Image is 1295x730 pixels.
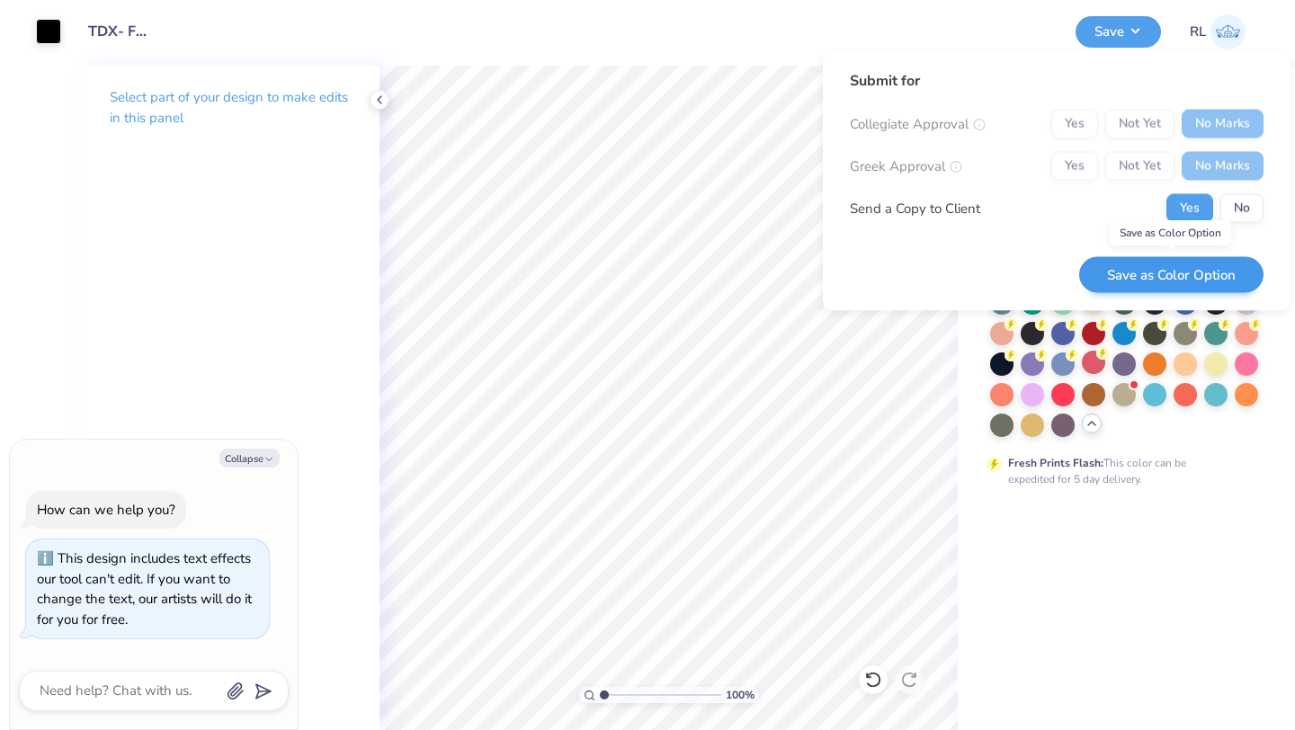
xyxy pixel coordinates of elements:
[1166,194,1213,223] button: Yes
[1210,14,1246,49] img: Ryan Leale
[37,549,252,628] div: This design includes text effects our tool can't edit. If you want to change the text, our artist...
[850,70,1264,92] div: Submit for
[1220,194,1264,223] button: No
[1079,256,1264,293] button: Save as Color Option
[1190,14,1246,49] a: RL
[1190,22,1206,42] span: RL
[1076,16,1161,48] button: Save
[219,449,280,467] button: Collapse
[726,687,755,703] span: 100 %
[110,87,351,129] p: Select part of your design to make edits in this panel
[1008,456,1103,470] strong: Fresh Prints Flash:
[75,13,163,49] input: Untitled Design
[850,198,980,218] div: Send a Copy to Client
[37,501,175,519] div: How can we help you?
[1110,220,1231,245] div: Save as Color Option
[1008,455,1229,487] div: This color can be expedited for 5 day delivery.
